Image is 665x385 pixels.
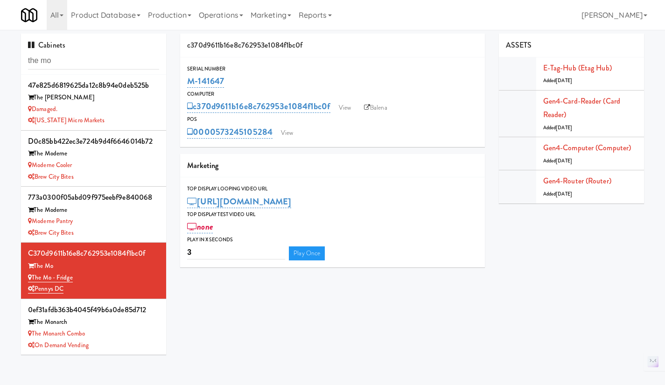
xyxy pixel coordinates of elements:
span: Marketing [187,160,218,171]
span: [DATE] [556,157,572,164]
input: Search cabinets [28,52,159,70]
a: Gen4-card-reader (Card Reader) [543,96,620,120]
a: On Demand Vending [28,341,89,350]
a: View [276,126,298,140]
div: POS [187,115,478,124]
div: 47e825d6819625da12c8b94e0deb525b [28,78,159,92]
div: c370d9611b16e8c762953e1084f1bc0f [180,34,485,57]
div: The Moderne [28,148,159,160]
div: Top Display Looping Video Url [187,184,478,194]
a: Brew City Bites [28,172,74,181]
a: M-141647 [187,75,224,88]
a: 0000573245105284 [187,126,273,139]
a: Brew City Bites [28,228,74,237]
div: c370d9611b16e8c762953e1084f1bc0f [28,246,159,260]
a: Moderne Cooler [28,161,72,169]
span: [DATE] [556,190,572,197]
a: The Mo - Fridge [28,273,73,282]
li: d0c85bb422ec3e724b9d4f6646014b72The Moderne Moderne CoolerBrew City Bites [21,131,166,187]
img: Micromart [21,7,37,23]
div: The Monarch [28,316,159,328]
a: [US_STATE] Micro Markets [28,116,105,125]
div: 773a0300f05abd09f975eebf9e840068 [28,190,159,204]
a: Gen4-computer (Computer) [543,142,631,153]
span: [DATE] [556,124,572,131]
a: Moderne Pantry [28,217,73,225]
a: none [187,220,213,233]
span: [DATE] [556,77,572,84]
div: Play in X seconds [187,235,478,245]
a: Pennys DC [28,284,63,294]
div: 0ef31afdb363b4045f49b6a0de85d712 [28,303,159,317]
li: c370d9611b16e8c762953e1084f1bc0fThe Mo The Mo - FridgePennys DC [21,243,166,299]
li: 773a0300f05abd09f975eebf9e840068The Moderne Moderne PantryBrew City Bites [21,187,166,243]
span: Added [543,190,572,197]
a: Play Once [289,246,325,260]
a: The Monarch Combo [28,329,85,338]
div: The Mo [28,260,159,272]
a: [URL][DOMAIN_NAME] [187,195,291,208]
span: Added [543,157,572,164]
div: Computer [187,90,478,99]
div: Serial Number [187,64,478,74]
li: 0ef31afdb363b4045f49b6a0de85d712The Monarch The Monarch ComboOn Demand Vending [21,299,166,355]
div: d0c85bb422ec3e724b9d4f6646014b72 [28,134,159,148]
span: Added [543,124,572,131]
div: Top Display Test Video Url [187,210,478,219]
a: View [334,101,356,115]
span: ASSETS [506,40,532,50]
a: Balena [359,101,392,115]
li: 47e825d6819625da12c8b94e0deb525bThe [PERSON_NAME] Damaged.[US_STATE] Micro Markets [21,75,166,131]
span: Cabinets [28,40,65,50]
div: The [PERSON_NAME] [28,92,159,104]
a: Gen4-router (Router) [543,175,611,186]
a: c370d9611b16e8c762953e1084f1bc0f [187,100,330,113]
span: Added [543,77,572,84]
a: E-tag-hub (Etag Hub) [543,63,612,73]
a: Damaged. [28,105,57,113]
div: The Moderne [28,204,159,216]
